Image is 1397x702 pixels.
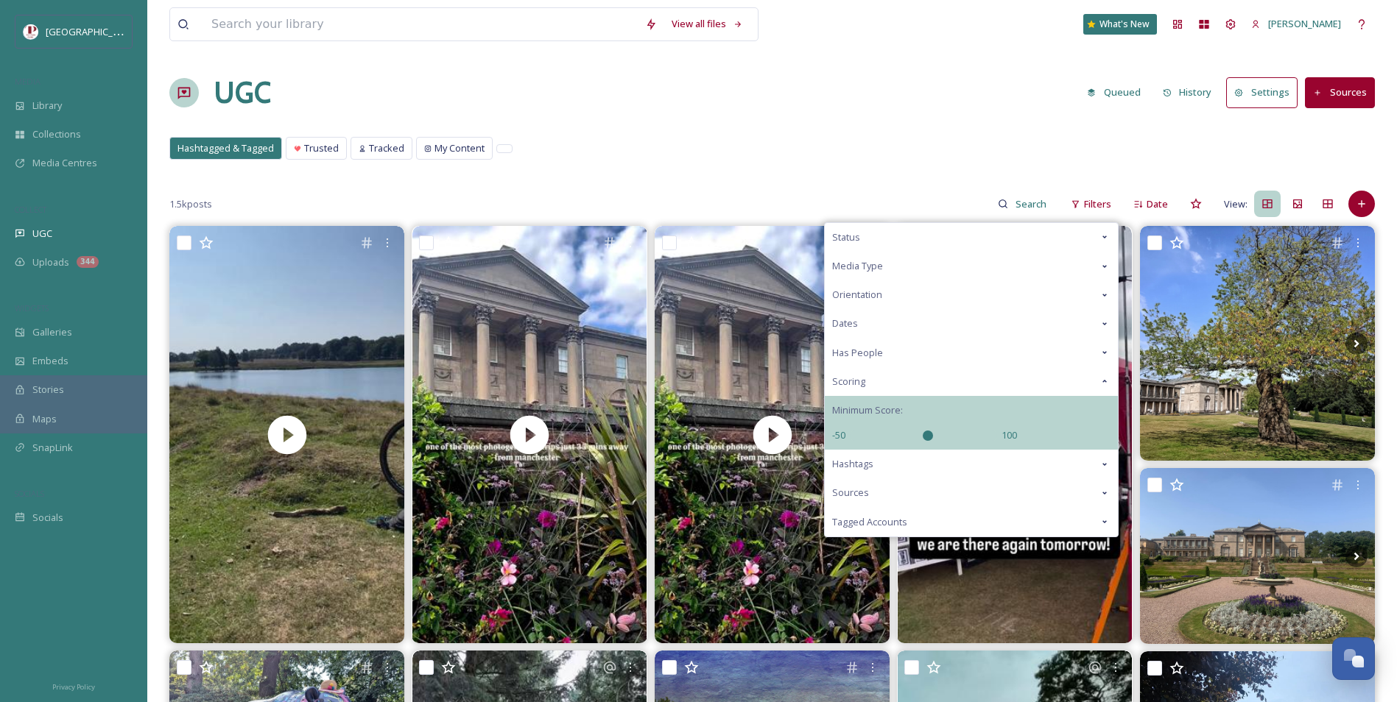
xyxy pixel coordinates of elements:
span: WIDGETS [15,302,49,313]
div: 344 [77,256,99,268]
img: A few pictures from Tatton Park in Cheshire, glorious sunshine as you can see #tattonpark #NT #kn... [1140,226,1375,461]
span: Tagged Accounts [832,515,907,529]
span: 100 [1002,428,1017,442]
span: Sources [832,486,869,500]
span: Minimum Score: [832,403,903,417]
video: Just 30 minutes outside of Manchester lies Tatton Park — a place that feels like you’ve escaped i... [655,226,890,643]
img: download%20(5).png [24,24,38,39]
button: Open Chat [1332,637,1375,680]
img: thumbnail [412,226,647,643]
a: UGC [214,71,271,115]
input: Search [1008,189,1056,219]
span: Scoring [832,375,865,389]
button: Queued [1080,78,1148,107]
span: 1.5k posts [169,197,212,211]
span: [GEOGRAPHIC_DATA] [46,24,139,38]
span: Orientation [832,288,882,302]
a: Privacy Policy [52,677,95,695]
span: Trusted [304,141,339,155]
span: Filters [1084,197,1111,211]
input: Search your library [204,8,638,40]
span: Socials [32,511,63,525]
span: Collections [32,127,81,141]
span: View: [1224,197,1248,211]
span: Embeds [32,354,68,368]
a: History [1155,78,1227,107]
span: Status [832,230,860,244]
span: Has People [832,346,883,360]
a: What's New [1083,14,1157,35]
span: Uploads [32,255,69,269]
span: Tracked [369,141,404,155]
span: COLLECT [15,204,46,215]
img: Really nice sunny afternoon at tatton park tattonpark as im a big Canaletto fan got to see two lo... [1140,468,1375,644]
span: SOCIALS [15,488,44,499]
video: Perfect day for a run out on the gravel bike. ❤️#gravelbike #tattonpark #cheshire [169,226,404,643]
span: Galleries [32,325,72,339]
span: Library [32,99,62,113]
a: Settings [1226,77,1305,107]
span: MEDIA [15,76,41,87]
img: thumbnail [169,226,404,643]
span: Date [1147,197,1168,211]
a: Queued [1080,78,1155,107]
a: [PERSON_NAME] [1244,10,1348,38]
span: Media Type [832,259,883,273]
span: Privacy Policy [52,682,95,692]
span: SnapLink [32,441,73,455]
span: Hashtagged & Tagged [177,141,274,155]
button: History [1155,78,1220,107]
video: Just 30 minutes outside of Manchester lies Tatton Park — a place that feels like you’ve escaped i... [412,226,647,643]
span: -50 [832,428,845,442]
span: Maps [32,412,57,426]
button: Settings [1226,77,1298,107]
span: Media Centres [32,156,97,170]
a: View all files [664,10,750,38]
button: Sources [1305,77,1375,107]
span: [PERSON_NAME] [1268,17,1341,30]
span: UGC [32,227,52,241]
img: thumbnail [655,226,890,643]
span: Hashtags [832,457,873,471]
span: Stories [32,383,64,397]
span: Dates [832,316,858,330]
span: My Content [434,141,485,155]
